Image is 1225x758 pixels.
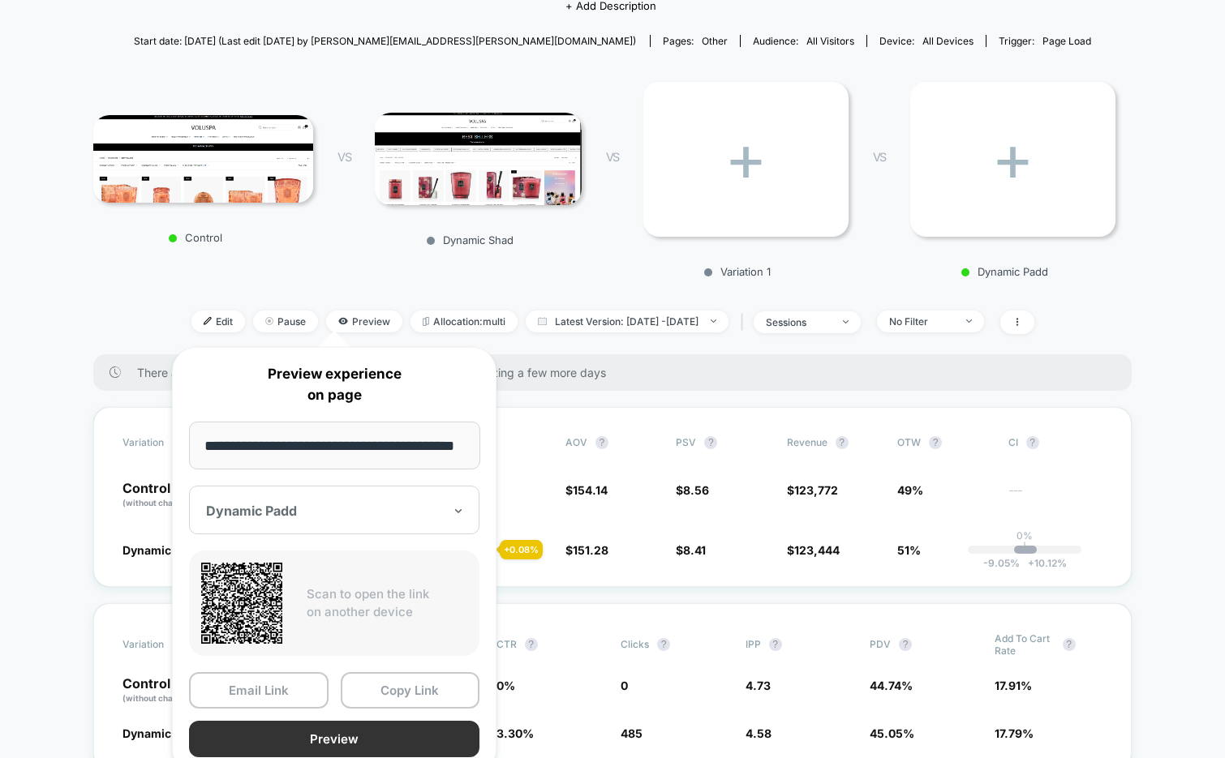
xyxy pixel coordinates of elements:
p: Dynamic Padd [902,265,1107,278]
span: 10.12 % [1020,557,1067,569]
span: 123,444 [794,543,840,557]
span: CI [1008,436,1098,449]
p: | [1023,542,1026,554]
span: Start date: [DATE] (Last edit [DATE] by [PERSON_NAME][EMAIL_ADDRESS][PERSON_NAME][DOMAIN_NAME]) [134,35,636,47]
span: OTW [897,436,986,449]
span: 49% [897,483,923,497]
span: 17.91 % [995,679,1032,692]
span: Edit [191,310,245,332]
button: ? [929,436,942,449]
span: PSV [676,436,696,448]
span: other [702,35,728,47]
span: VS [873,150,886,164]
div: No Filter [889,315,954,328]
span: 123,772 [794,483,838,497]
p: Scan to open the link on another device [307,585,467,622]
span: Variation [122,632,212,657]
img: end [711,319,716,323]
span: 151.28 [573,543,608,557]
button: Email Link [189,672,329,709]
div: + [910,82,1115,237]
span: (without changes) [122,693,196,703]
button: Preview [189,721,479,757]
span: $ [676,483,709,497]
p: Dynamic Shad [367,233,573,246]
div: + [643,82,849,237]
span: Allocation: multi [410,310,518,332]
span: $ [565,483,608,497]
span: There are still no statistically significant results. We recommend waiting a few more days [137,366,1099,379]
span: 8.41 [683,543,706,557]
span: All Visitors [806,35,854,47]
div: Pages: [663,35,728,47]
p: 0% [1017,529,1033,542]
img: end [843,320,849,323]
p: Preview experience on page [189,364,479,405]
button: ? [1026,436,1039,449]
span: $ [676,543,706,557]
span: 4.73 [746,679,771,692]
span: 0 [621,679,628,692]
span: 3.30 % [496,726,534,740]
span: | [737,310,754,334]
span: 0 % [496,679,515,692]
img: Control main [93,115,313,203]
img: rebalance [423,317,429,326]
span: 17.79 % [995,726,1034,740]
span: Revenue [787,436,827,448]
span: Page Load [1042,35,1091,47]
button: ? [899,638,912,651]
span: 8.56 [683,483,709,497]
div: + 0.08 % [500,540,543,559]
span: Latest Version: [DATE] - [DATE] [526,310,729,332]
button: ? [704,436,717,449]
button: ? [836,436,849,449]
span: 44.74 % [870,679,913,692]
button: Copy Link [341,672,480,709]
span: Preview [326,310,402,332]
span: (without changes) [122,498,196,507]
span: 45.05 % [870,726,914,740]
span: Dynamic Padd [122,543,202,557]
span: IPP [746,638,761,650]
img: Dynamic Shad main [375,113,581,204]
span: 485 [621,726,643,740]
span: Pause [253,310,318,332]
div: sessions [766,316,831,328]
img: calendar [538,317,547,325]
span: Device: [866,35,986,47]
span: $ [787,543,840,557]
span: -9.05 % [983,557,1020,569]
button: ? [595,436,608,449]
img: edit [204,317,212,325]
button: ? [769,638,782,651]
span: VS [337,150,350,164]
span: VS [606,150,619,164]
img: end [966,319,972,323]
span: Clicks [621,638,649,650]
span: PDV [870,638,891,650]
span: $ [565,543,608,557]
button: ? [657,638,670,651]
div: Audience: [753,35,854,47]
button: ? [525,638,538,651]
span: Add To Cart Rate [995,632,1055,657]
div: Trigger: [999,35,1091,47]
button: ? [1063,638,1076,651]
img: end [265,317,273,325]
span: 154.14 [573,483,608,497]
span: $ [787,483,838,497]
span: 4.58 [746,726,772,740]
p: Control [85,231,305,244]
p: Variation 1 [635,265,840,278]
p: Control [122,482,217,509]
span: Dynamic Padd [122,726,202,740]
span: 51% [897,543,921,557]
span: Variation [122,436,212,449]
span: --- [1008,486,1102,509]
span: + [1028,557,1034,569]
span: all devices [922,35,974,47]
span: AOV [565,436,587,448]
p: Control [122,677,231,704]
